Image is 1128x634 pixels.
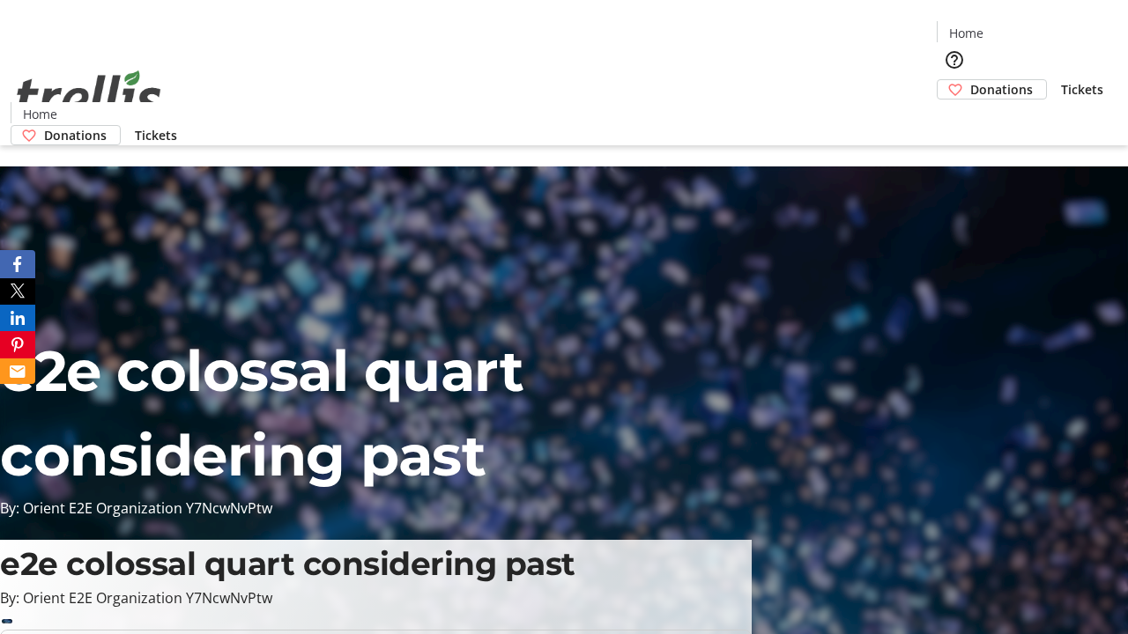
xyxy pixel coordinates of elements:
[44,126,107,144] span: Donations
[949,24,983,42] span: Home
[11,51,167,139] img: Orient E2E Organization Y7NcwNvPtw's Logo
[121,126,191,144] a: Tickets
[23,105,57,123] span: Home
[1047,80,1117,99] a: Tickets
[1061,80,1103,99] span: Tickets
[937,42,972,77] button: Help
[970,80,1033,99] span: Donations
[135,126,177,144] span: Tickets
[938,24,994,42] a: Home
[937,100,972,135] button: Cart
[11,105,68,123] a: Home
[11,125,121,145] a: Donations
[937,79,1047,100] a: Donations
